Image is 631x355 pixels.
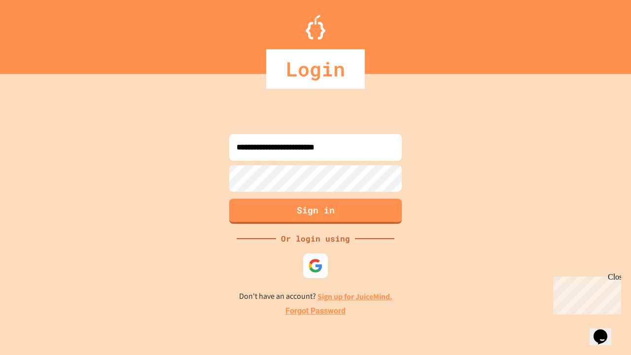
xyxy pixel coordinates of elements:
iframe: chat widget [549,273,621,315]
img: Logo.svg [306,15,325,39]
a: Sign up for JuiceMind. [317,291,392,302]
img: google-icon.svg [308,258,323,273]
div: Login [266,49,365,89]
div: Or login using [276,233,355,245]
p: Don't have an account? [239,290,392,303]
iframe: chat widget [590,316,621,345]
div: Chat with us now!Close [4,4,68,63]
a: Forgot Password [285,305,346,317]
button: Sign in [229,199,402,224]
